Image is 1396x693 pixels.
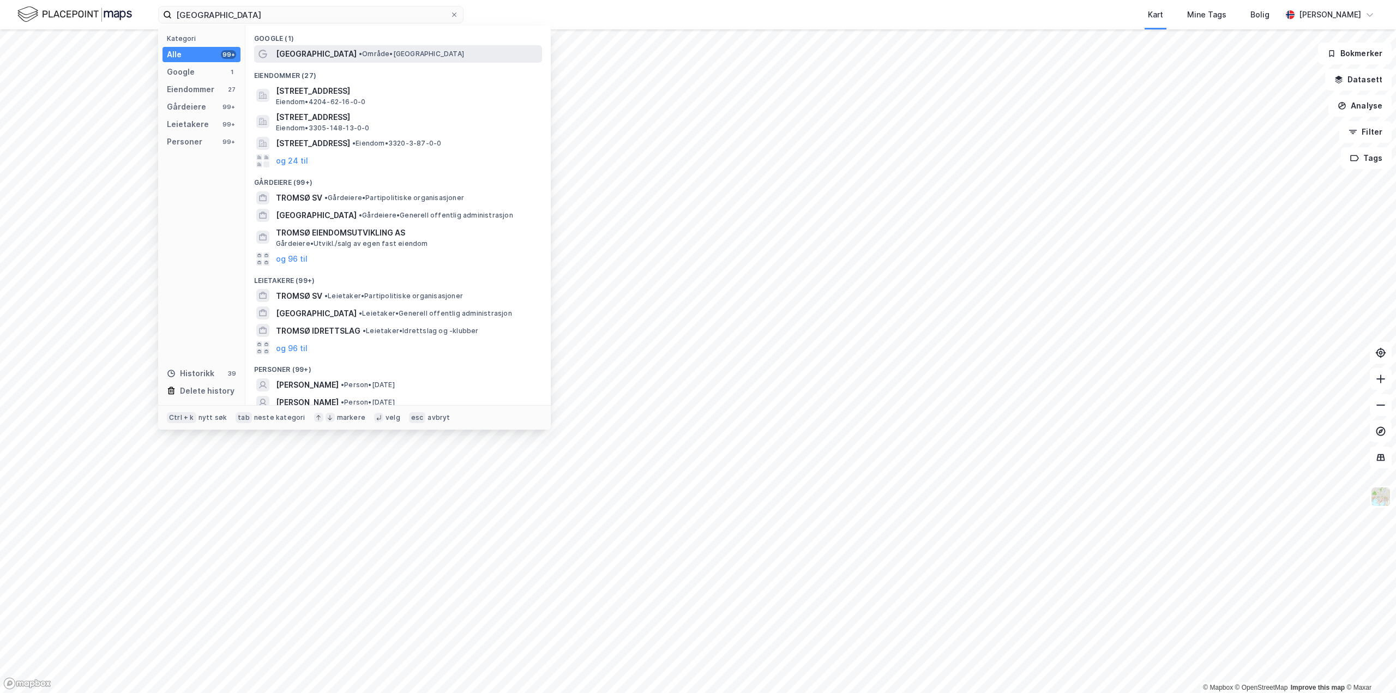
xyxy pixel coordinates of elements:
[167,135,202,148] div: Personer
[341,381,395,389] span: Person • [DATE]
[341,398,395,407] span: Person • [DATE]
[341,398,344,406] span: •
[1148,8,1163,21] div: Kart
[276,324,360,338] span: TROMSØ IDRETTSLAG
[245,170,551,189] div: Gårdeiere (99+)
[359,50,464,58] span: Område • [GEOGRAPHIC_DATA]
[276,154,308,167] button: og 24 til
[1339,121,1392,143] button: Filter
[352,139,441,148] span: Eiendom • 3320-3-87-0-0
[1341,147,1392,169] button: Tags
[167,367,214,380] div: Historikk
[409,412,426,423] div: esc
[359,50,362,58] span: •
[245,63,551,82] div: Eiendommer (27)
[276,252,308,266] button: og 96 til
[1341,641,1396,693] iframe: Chat Widget
[276,209,357,222] span: [GEOGRAPHIC_DATA]
[167,118,209,131] div: Leietakere
[1318,43,1392,64] button: Bokmerker
[1250,8,1269,21] div: Bolig
[245,26,551,45] div: Google (1)
[276,226,538,239] span: TROMSØ EIENDOMSUTVIKLING AS
[386,413,400,422] div: velg
[276,111,538,124] span: [STREET_ADDRESS]
[324,194,328,202] span: •
[337,413,365,422] div: markere
[221,120,236,129] div: 99+
[276,137,350,150] span: [STREET_ADDRESS]
[17,5,132,24] img: logo.f888ab2527a4732fd821a326f86c7f29.svg
[324,292,463,300] span: Leietaker • Partipolitiske organisasjoner
[1370,486,1391,507] img: Z
[167,100,206,113] div: Gårdeiere
[276,191,322,204] span: TROMSØ SV
[1235,684,1288,691] a: OpenStreetMap
[276,124,370,132] span: Eiendom • 3305-148-13-0-0
[227,85,236,94] div: 27
[276,239,428,248] span: Gårdeiere • Utvikl./salg av egen fast eiendom
[363,327,479,335] span: Leietaker • Idrettslag og -klubber
[1328,95,1392,117] button: Analyse
[363,327,366,335] span: •
[324,194,464,202] span: Gårdeiere • Partipolitiske organisasjoner
[1203,684,1233,691] a: Mapbox
[245,357,551,376] div: Personer (99+)
[1325,69,1392,91] button: Datasett
[359,211,362,219] span: •
[221,103,236,111] div: 99+
[236,412,252,423] div: tab
[1341,641,1396,693] div: Kontrollprogram for chat
[254,413,305,422] div: neste kategori
[221,137,236,146] div: 99+
[276,47,357,61] span: [GEOGRAPHIC_DATA]
[276,98,365,106] span: Eiendom • 4204-62-16-0-0
[245,268,551,287] div: Leietakere (99+)
[1291,684,1345,691] a: Improve this map
[3,677,51,690] a: Mapbox homepage
[352,139,356,147] span: •
[276,341,308,354] button: og 96 til
[180,384,234,397] div: Delete history
[359,309,362,317] span: •
[167,65,195,79] div: Google
[227,68,236,76] div: 1
[359,309,512,318] span: Leietaker • Generell offentlig administrasjon
[198,413,227,422] div: nytt søk
[276,85,538,98] span: [STREET_ADDRESS]
[324,292,328,300] span: •
[167,412,196,423] div: Ctrl + k
[227,369,236,378] div: 39
[428,413,450,422] div: avbryt
[167,34,240,43] div: Kategori
[172,7,450,23] input: Søk på adresse, matrikkel, gårdeiere, leietakere eller personer
[221,50,236,59] div: 99+
[1187,8,1226,21] div: Mine Tags
[276,307,357,320] span: [GEOGRAPHIC_DATA]
[341,381,344,389] span: •
[167,83,214,96] div: Eiendommer
[276,378,339,391] span: [PERSON_NAME]
[359,211,513,220] span: Gårdeiere • Generell offentlig administrasjon
[276,396,339,409] span: [PERSON_NAME]
[276,290,322,303] span: TROMSØ SV
[1299,8,1361,21] div: [PERSON_NAME]
[167,48,182,61] div: Alle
